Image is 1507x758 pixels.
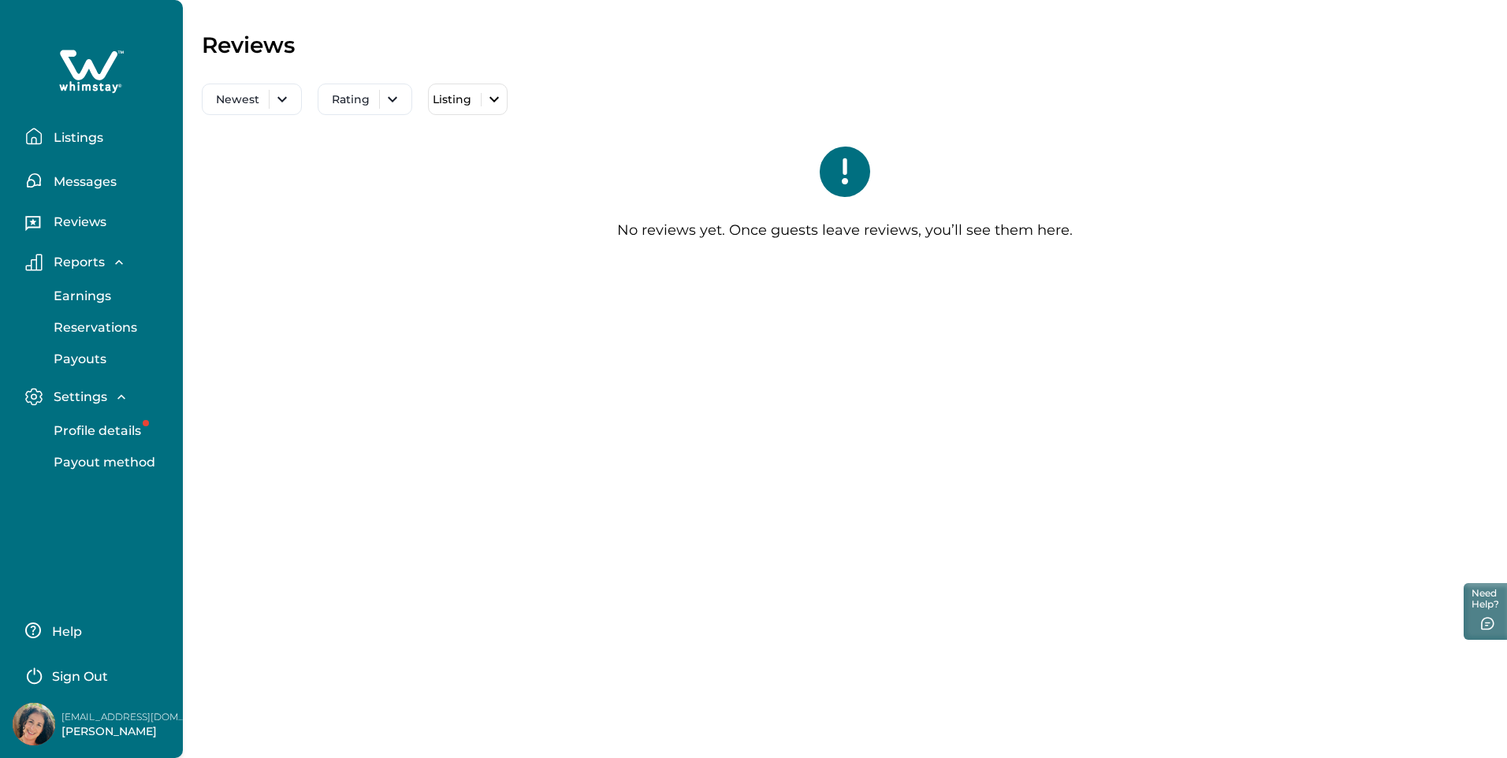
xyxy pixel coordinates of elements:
button: Listings [25,121,170,152]
p: Reviews [49,214,106,230]
p: Listings [49,130,103,146]
p: No reviews yet. Once guests leave reviews, you’ll see them here. [617,222,1073,240]
p: Profile details [49,423,141,439]
button: Listing [428,84,508,115]
p: Sign Out [52,669,108,685]
p: [PERSON_NAME] [61,724,188,740]
button: Payouts [36,344,181,375]
button: Reservations [36,312,181,344]
p: Listing [429,93,471,106]
button: Newest [202,84,302,115]
img: Whimstay Host [13,703,55,745]
button: Sign Out [25,659,165,690]
button: Earnings [36,281,181,312]
p: [EMAIL_ADDRESS][DOMAIN_NAME] [61,709,188,725]
button: Reports [25,254,170,271]
p: Reports [49,255,105,270]
p: Reviews [202,32,295,58]
div: Settings [25,415,170,478]
button: Settings [25,388,170,406]
p: Help [47,624,82,640]
div: Reports [25,281,170,375]
button: Messages [25,165,170,196]
button: Profile details [36,415,181,447]
p: Settings [49,389,107,405]
button: Reviews [25,209,170,240]
button: Rating [318,84,412,115]
button: Payout method [36,447,181,478]
button: Help [25,615,165,646]
p: Earnings [49,288,111,304]
p: Messages [49,174,117,190]
p: Reservations [49,320,137,336]
p: Payout method [49,455,155,470]
p: Payouts [49,351,106,367]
